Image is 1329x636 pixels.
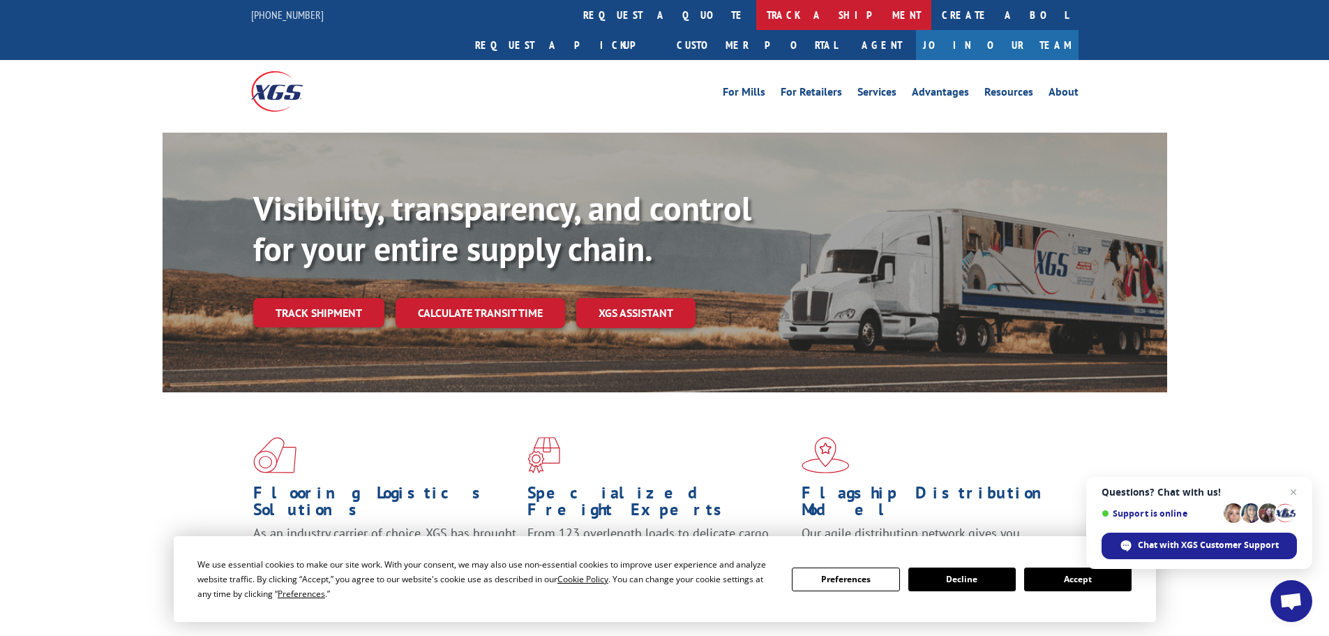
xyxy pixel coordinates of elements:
img: xgs-icon-total-supply-chain-intelligence-red [253,437,296,473]
span: Preferences [278,588,325,600]
h1: Specialized Freight Experts [527,485,791,525]
a: Resources [984,87,1033,102]
a: Agent [848,30,916,60]
button: Accept [1024,568,1132,591]
a: For Retailers [781,87,842,102]
a: XGS ASSISTANT [576,298,696,328]
button: Decline [908,568,1016,591]
a: For Mills [723,87,765,102]
a: About [1049,87,1079,102]
a: Request a pickup [465,30,666,60]
span: Cookie Policy [557,573,608,585]
span: Chat with XGS Customer Support [1102,533,1297,559]
img: xgs-icon-flagship-distribution-model-red [802,437,850,473]
a: [PHONE_NUMBER] [251,8,324,22]
a: Services [857,87,896,102]
div: Cookie Consent Prompt [174,536,1156,622]
img: xgs-icon-focused-on-flooring-red [527,437,560,473]
a: Open chat [1270,580,1312,622]
div: We use essential cookies to make our site work. With your consent, we may also use non-essential ... [197,557,775,601]
a: Advantages [912,87,969,102]
h1: Flagship Distribution Model [802,485,1065,525]
a: Join Our Team [916,30,1079,60]
span: Questions? Chat with us! [1102,487,1297,498]
span: Chat with XGS Customer Support [1138,539,1279,552]
p: From 123 overlength loads to delicate cargo, our experienced staff knows the best way to move you... [527,525,791,587]
span: As an industry carrier of choice, XGS has brought innovation and dedication to flooring logistics... [253,525,516,575]
a: Customer Portal [666,30,848,60]
span: Support is online [1102,508,1219,519]
a: Calculate transit time [396,298,565,328]
button: Preferences [792,568,899,591]
b: Visibility, transparency, and control for your entire supply chain. [253,186,751,270]
a: Track shipment [253,298,384,327]
span: Our agile distribution network gives you nationwide inventory management on demand. [802,525,1058,558]
h1: Flooring Logistics Solutions [253,485,517,525]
